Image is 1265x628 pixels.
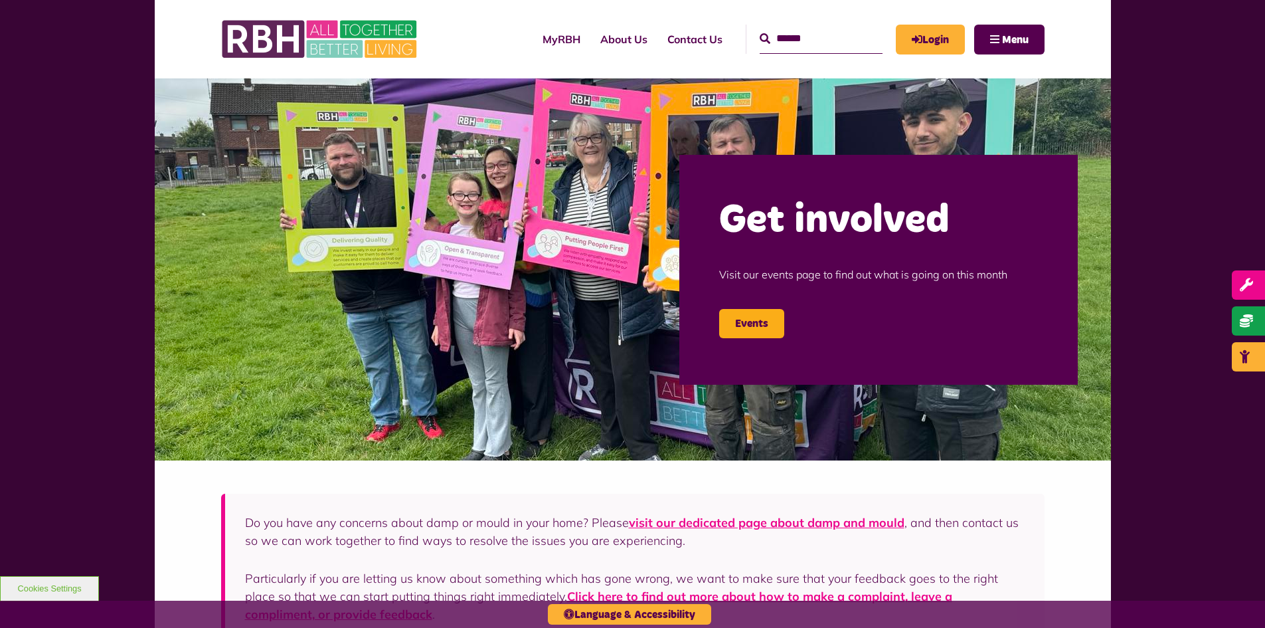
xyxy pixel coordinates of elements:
p: Particularly if you are letting us know about something which has gone wrong, we want to make sur... [245,570,1025,623]
button: Language & Accessibility [548,604,711,625]
a: visit our dedicated page about damp and mould [629,515,904,530]
img: Image (22) [155,78,1111,461]
iframe: Netcall Web Assistant for live chat [1205,568,1265,628]
a: About Us [590,21,657,57]
a: Contact Us [657,21,732,57]
a: MyRBH [533,21,590,57]
h2: Get involved [719,195,1038,247]
span: Menu [1002,35,1029,45]
a: Click here to find out more about how to make a complaint, leave a compliment, or provide feedback [245,589,952,622]
a: MyRBH [896,25,965,54]
a: Events [719,309,784,338]
button: Navigation [974,25,1045,54]
p: Do you have any concerns about damp or mould in your home? Please , and then contact us so we can... [245,514,1025,550]
p: Visit our events page to find out what is going on this month [719,247,1038,302]
img: RBH [221,13,420,65]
